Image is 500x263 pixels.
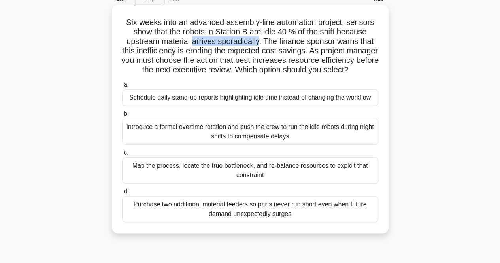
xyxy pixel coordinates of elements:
span: c. [124,149,128,156]
span: b. [124,110,129,117]
div: Map the process, locate the true bottleneck, and re-balance resources to exploit that constraint [122,157,378,184]
span: d. [124,188,129,195]
div: Purchase two additional material feeders so parts never run short even when future demand unexpec... [122,196,378,222]
div: Schedule daily stand-up reports highlighting idle time instead of changing the workflow [122,89,378,106]
h5: Six weeks into an advanced assembly-line automation project, sensors show that the robots in Stat... [121,17,379,75]
span: a. [124,81,129,88]
div: Introduce a formal overtime rotation and push the crew to run the idle robots during night shifts... [122,119,378,145]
